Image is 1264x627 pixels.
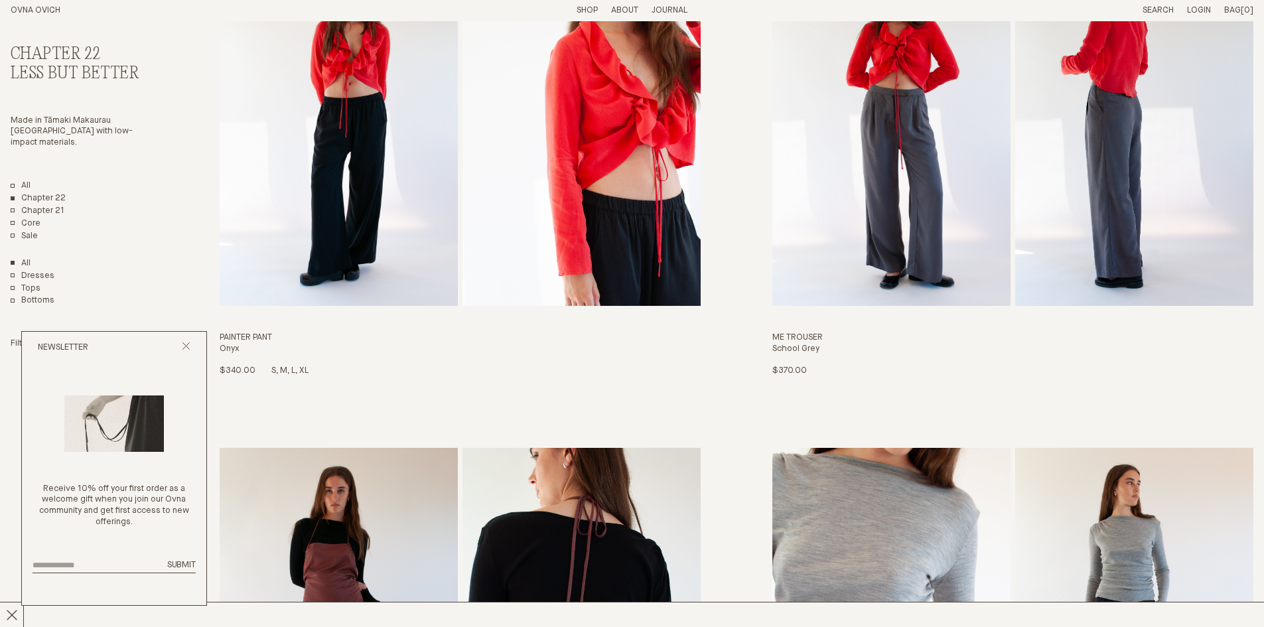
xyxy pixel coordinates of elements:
[772,366,807,375] span: $370.00
[167,560,196,571] button: Submit
[652,6,687,15] a: Journal
[11,218,40,230] a: Core
[772,344,1253,355] h4: School Grey
[33,484,196,529] p: Receive 10% off your first order as a welcome gift when you join our Ovna community and get first...
[167,561,196,569] span: Submit
[280,366,291,375] span: M
[299,366,309,375] span: XL
[1241,6,1253,15] span: [0]
[772,332,1253,344] h3: Me Trouser
[11,115,157,149] p: Made in Tāmaki Makaurau [GEOGRAPHIC_DATA] with low-impact materials.
[11,295,54,307] a: Bottoms
[11,64,157,84] h3: Less But Better
[220,344,701,355] h4: Onyx
[11,180,31,192] a: All
[11,206,64,217] a: Chapter 21
[1187,6,1211,15] a: Login
[611,5,638,17] summary: About
[182,342,190,354] button: Close popup
[11,258,31,269] a: Show All
[11,338,39,350] summary: Filter
[11,6,60,15] a: Home
[11,193,66,204] a: Chapter 22
[38,342,88,354] h2: Newsletter
[1143,6,1174,15] a: Search
[291,366,299,375] span: L
[11,45,157,64] h2: Chapter 22
[220,366,255,375] span: $340.00
[11,231,38,242] a: Sale
[220,332,701,344] h3: Painter Pant
[1224,6,1241,15] span: Bag
[577,6,598,15] a: Shop
[11,271,54,282] a: Dresses
[11,283,40,295] a: Tops
[271,366,280,375] span: S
